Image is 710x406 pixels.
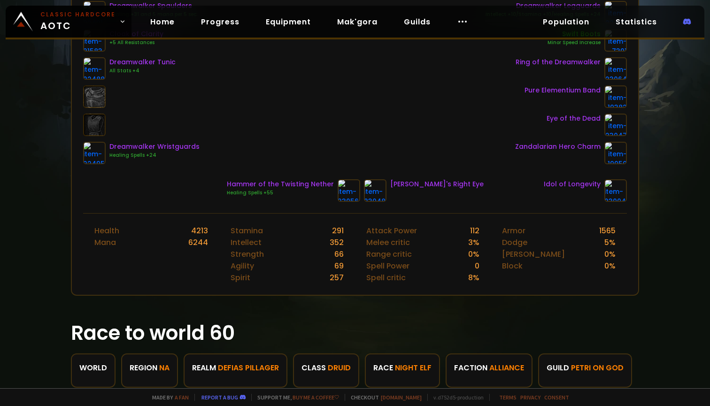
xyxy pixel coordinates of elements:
[231,260,254,272] div: Agility
[544,394,569,401] a: Consent
[192,362,279,374] div: realm
[231,248,264,260] div: Strength
[544,179,601,189] div: Idol of Longevity
[468,272,479,283] div: 8 %
[515,142,601,152] div: Zandalarian Hero Charm
[130,362,170,374] div: region
[79,362,107,374] div: World
[227,179,334,189] div: Hammer of the Twisting Nether
[328,362,351,374] span: Druid
[468,237,479,248] div: 3 %
[489,362,524,374] span: Alliance
[109,39,163,46] div: +5 All Resistances
[468,248,479,260] div: 0 %
[184,353,287,388] a: realmDefias Pillager
[332,225,344,237] div: 291
[188,237,208,248] div: 6244
[499,394,517,401] a: Terms
[502,248,565,260] div: [PERSON_NAME]
[71,318,639,348] h1: Race to world 60
[143,12,182,31] a: Home
[109,142,200,152] div: Dreamwalker Wristguards
[604,237,616,248] div: 5 %
[330,272,344,283] div: 257
[525,85,601,95] div: Pure Elementium Band
[599,225,616,237] div: 1565
[396,12,438,31] a: Guilds
[231,225,263,237] div: Stamina
[293,353,359,388] a: classDruid
[486,1,601,11] div: Dreamwalker Legguards
[364,179,386,202] img: item-23048
[427,394,484,401] span: v. d752d5 - production
[395,362,432,374] span: Night Elf
[366,225,417,237] div: Attack Power
[381,394,422,401] a: [DOMAIN_NAME]
[547,362,624,374] div: guild
[345,394,422,401] span: Checkout
[147,394,189,401] span: Made by
[94,237,116,248] div: Mana
[520,394,540,401] a: Privacy
[71,353,116,388] a: World
[193,12,247,31] a: Progress
[83,29,106,52] img: item-21583
[334,248,344,260] div: 66
[227,189,334,197] div: Healing Spells +55
[502,225,525,237] div: Armor
[535,12,597,31] a: Population
[330,12,385,31] a: Mak'gora
[83,142,106,164] img: item-22495
[94,225,119,237] div: Health
[330,237,344,248] div: 352
[475,260,479,272] div: 0
[201,394,238,401] a: Report a bug
[231,237,262,248] div: Intellect
[293,394,339,401] a: Buy me a coffee
[334,260,344,272] div: 69
[109,152,200,159] div: Healing Spells +24
[547,114,601,123] div: Eye of the Dead
[373,362,432,374] div: race
[258,12,318,31] a: Equipment
[446,353,532,388] a: factionAlliance
[121,353,178,388] a: regionNA
[301,362,351,374] div: class
[40,10,116,19] small: Classic Hardcore
[40,10,116,33] span: AOTC
[338,179,360,202] img: item-23056
[109,1,197,11] div: Dreamwalker Spaulders
[502,237,527,248] div: Dodge
[365,353,440,388] a: raceNight Elf
[454,362,524,374] div: faction
[6,6,131,38] a: Classic HardcoreAOTC
[83,57,106,80] img: item-22488
[218,362,279,374] span: Defias Pillager
[390,179,484,189] div: [PERSON_NAME]'s Right Eye
[191,225,208,237] div: 4213
[548,39,601,46] div: Minor Speed Increase
[516,57,601,67] div: Ring of the Dreamwalker
[159,362,170,374] span: NA
[604,260,616,272] div: 0 %
[366,260,409,272] div: Spell Power
[231,272,250,283] div: Spirit
[502,260,523,272] div: Block
[604,85,627,108] img: item-19382
[604,29,627,52] img: item-7391
[366,248,412,260] div: Range critic
[571,362,624,374] span: petri on god
[604,248,616,260] div: 0 %
[175,394,189,401] a: a fan
[608,12,664,31] a: Statistics
[604,57,627,80] img: item-23064
[109,57,176,67] div: Dreamwalker Tunic
[604,114,627,136] img: item-23047
[251,394,339,401] span: Support me,
[604,179,627,202] img: item-23004
[366,272,406,283] div: Spell critic
[366,237,410,248] div: Melee critic
[470,225,479,237] div: 112
[109,67,176,75] div: All Stats +4
[604,142,627,164] img: item-19950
